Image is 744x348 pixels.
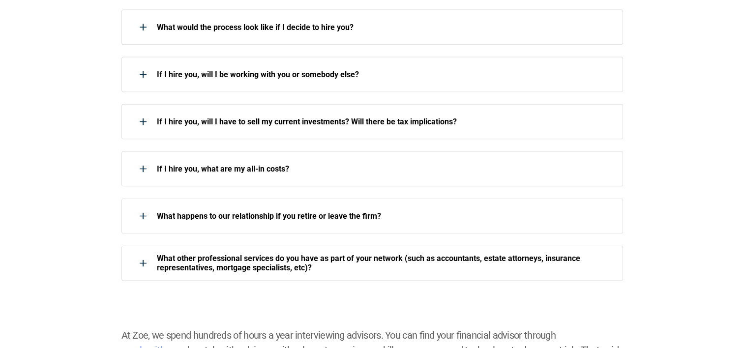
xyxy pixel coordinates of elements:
[157,211,610,221] p: What happens to our relationship if you retire or leave the firm?
[157,70,610,79] p: If I hire you, will I be working with you or somebody else?
[157,254,610,272] p: What other professional services do you have as part of your network (such as accountants, estate...
[157,117,610,126] p: If I hire you, will I have to sell my current investments? Will there be tax implications?
[157,23,610,32] p: What would the process look like if I decide to hire you?
[157,164,610,174] p: If I hire you, what are my all-in costs?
